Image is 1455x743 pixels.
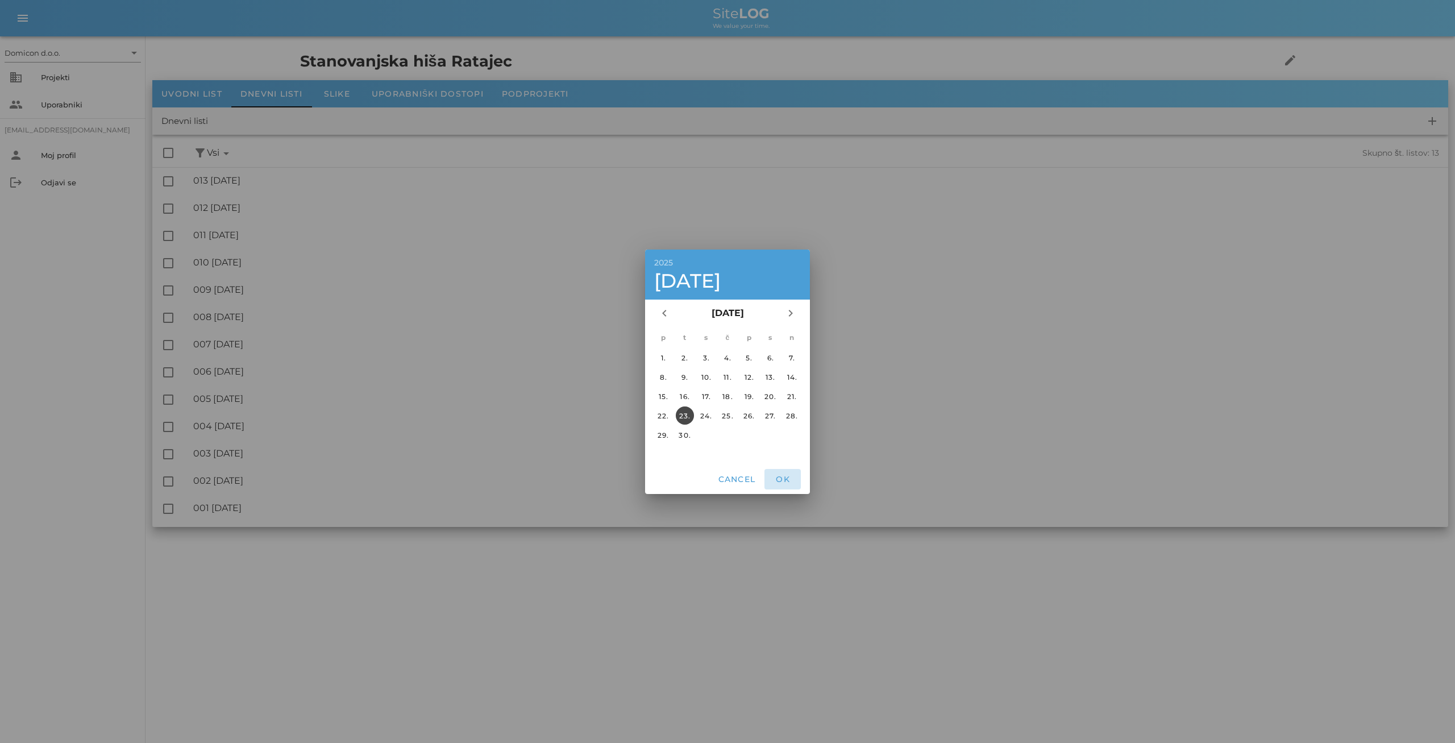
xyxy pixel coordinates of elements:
[760,328,781,347] th: s
[697,348,715,367] button: 3.
[676,426,694,444] button: 30.
[717,328,738,347] th: č
[769,474,796,484] span: OK
[676,387,694,405] button: 16.
[783,372,801,381] div: 14.
[761,353,779,362] div: 6.
[676,411,694,420] div: 23.
[654,387,672,405] button: 15.
[783,368,801,386] button: 14.
[676,392,694,400] div: 16.
[697,368,715,386] button: 10.
[697,353,715,362] div: 3.
[740,411,758,420] div: 26.
[780,303,801,323] button: Naslednji mesec
[783,406,801,425] button: 28.
[654,392,672,400] div: 15.
[653,328,674,347] th: p
[761,368,779,386] button: 13.
[717,474,755,484] span: Cancel
[1292,620,1455,743] div: Pripomoček za klepet
[654,303,675,323] button: Prejšnji mesec
[781,328,802,347] th: n
[761,348,779,367] button: 6.
[761,411,779,420] div: 27.
[654,259,801,267] div: 2025
[740,353,758,362] div: 5.
[676,406,694,425] button: 23.
[718,392,737,400] div: 18.
[761,406,779,425] button: 27.
[783,387,801,405] button: 21.
[740,348,758,367] button: 5.
[654,368,672,386] button: 8.
[761,387,779,405] button: 20.
[697,411,715,420] div: 24.
[718,411,737,420] div: 25.
[713,469,760,489] button: Cancel
[718,348,737,367] button: 4.
[740,372,758,381] div: 12.
[718,368,737,386] button: 11.
[718,406,737,425] button: 25.
[783,348,801,367] button: 7.
[761,392,779,400] div: 20.
[654,411,672,420] div: 22.
[675,328,695,347] th: t
[761,372,779,381] div: 13.
[739,328,759,347] th: p
[676,348,694,367] button: 2.
[654,430,672,439] div: 29.
[697,387,715,405] button: 17.
[697,372,715,381] div: 10.
[740,406,758,425] button: 26.
[676,353,694,362] div: 2.
[654,348,672,367] button: 1.
[676,372,694,381] div: 9.
[740,392,758,400] div: 19.
[784,306,797,320] i: chevron_right
[740,368,758,386] button: 12.
[707,302,749,325] button: [DATE]
[718,353,737,362] div: 4.
[740,387,758,405] button: 19.
[654,406,672,425] button: 22.
[676,368,694,386] button: 9.
[718,372,737,381] div: 11.
[697,406,715,425] button: 24.
[783,411,801,420] div: 28.
[676,430,694,439] div: 30.
[697,392,715,400] div: 17.
[783,353,801,362] div: 7.
[1292,620,1455,743] iframe: Chat Widget
[654,426,672,444] button: 29.
[696,328,716,347] th: s
[783,392,801,400] div: 21.
[654,353,672,362] div: 1.
[654,271,801,290] div: [DATE]
[764,469,801,489] button: OK
[654,372,672,381] div: 8.
[658,306,671,320] i: chevron_left
[718,387,737,405] button: 18.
